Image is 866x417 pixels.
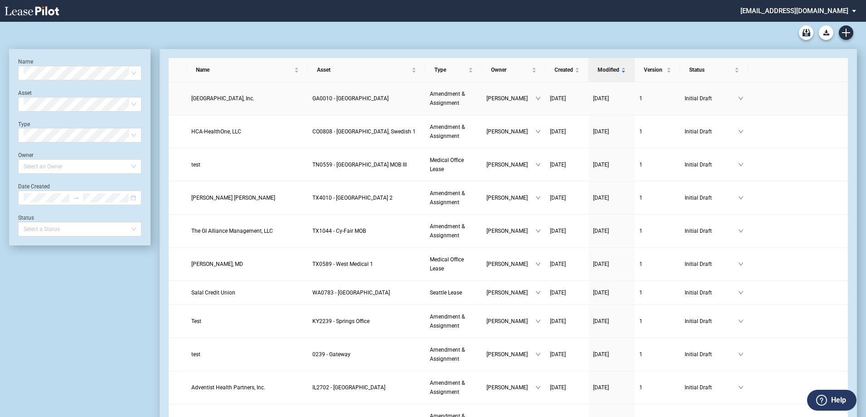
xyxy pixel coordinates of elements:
[312,384,385,391] span: IL2702 - Bolingbrook Medical Office Building
[550,228,566,234] span: [DATE]
[639,288,676,297] a: 1
[196,65,292,74] span: Name
[430,255,477,273] a: Medical Office Lease
[639,162,642,168] span: 1
[738,385,744,390] span: down
[191,351,200,358] span: test
[593,162,609,168] span: [DATE]
[312,95,389,102] span: GA0010 - Peachtree Dunwoody Medical Center
[312,160,421,169] a: TN0559 - [GEOGRAPHIC_DATA] MOB III
[550,128,566,135] span: [DATE]
[191,128,241,135] span: HCA-HealthOne, LLC
[18,183,50,190] label: Date Created
[639,350,676,359] a: 1
[191,260,303,269] a: [PERSON_NAME], MD
[550,193,584,202] a: [DATE]
[308,58,425,82] th: Asset
[191,384,265,391] span: Adventist Health Partners, Inc.
[535,162,541,167] span: down
[491,65,530,74] span: Owner
[312,351,350,358] span: 0239 - Gateway
[639,289,642,296] span: 1
[312,195,393,201] span: TX4010 - Southwest Plaza 2
[434,65,467,74] span: Type
[738,228,744,234] span: down
[550,261,566,267] span: [DATE]
[312,226,421,235] a: TX1044 - Cy-Fair MOB
[816,25,836,40] md-menu: Download Blank Form List
[593,384,609,391] span: [DATE]
[689,65,733,74] span: Status
[545,58,589,82] th: Created
[685,383,738,392] span: Initial Draft
[639,160,676,169] a: 1
[639,195,642,201] span: 1
[430,222,477,240] a: Amendment & Assignment
[430,223,465,239] span: Amendment & Assignment
[738,352,744,357] span: down
[18,215,34,221] label: Status
[550,288,584,297] a: [DATE]
[487,193,535,202] span: [PERSON_NAME]
[312,228,366,234] span: TX1044 - Cy-Fair MOB
[191,289,235,296] span: Salal Credit Union
[639,95,642,102] span: 1
[430,156,477,174] a: Medical Office Lease
[550,260,584,269] a: [DATE]
[430,289,462,296] span: Seattle Lease
[639,128,642,135] span: 1
[639,384,642,391] span: 1
[430,91,465,106] span: Amendment & Assignment
[191,160,303,169] a: test
[191,288,303,297] a: Salal Credit Union
[593,193,630,202] a: [DATE]
[831,394,846,406] label: Help
[550,289,566,296] span: [DATE]
[635,58,680,82] th: Version
[685,317,738,326] span: Initial Draft
[685,350,738,359] span: Initial Draft
[312,317,421,326] a: KY2239 - Springs Office
[535,290,541,295] span: down
[18,152,34,158] label: Owner
[593,228,609,234] span: [DATE]
[685,260,738,269] span: Initial Draft
[555,65,573,74] span: Created
[644,65,665,74] span: Version
[430,190,465,206] span: Amendment & Assignment
[312,383,421,392] a: IL2702 - [GEOGRAPHIC_DATA]
[191,318,201,324] span: Test
[685,94,738,103] span: Initial Draft
[191,261,243,267] span: Thuan T. Nguyen, MD
[598,65,619,74] span: Modified
[317,65,410,74] span: Asset
[639,226,676,235] a: 1
[639,317,676,326] a: 1
[550,160,584,169] a: [DATE]
[550,384,566,391] span: [DATE]
[593,350,630,359] a: [DATE]
[191,95,254,102] span: Northside Hospital, Inc.
[738,290,744,295] span: down
[593,260,630,269] a: [DATE]
[550,162,566,168] span: [DATE]
[593,261,609,267] span: [DATE]
[593,383,630,392] a: [DATE]
[839,25,853,40] a: Create new document
[550,94,584,103] a: [DATE]
[639,383,676,392] a: 1
[191,383,303,392] a: Adventist Health Partners, Inc.
[191,350,303,359] a: test
[535,385,541,390] span: down
[535,129,541,134] span: down
[487,127,535,136] span: [PERSON_NAME]
[191,127,303,136] a: HCA-HealthOne, LLC
[191,162,200,168] span: test
[550,226,584,235] a: [DATE]
[738,96,744,101] span: down
[738,261,744,267] span: down
[312,261,373,267] span: TX0589 - West Medical 1
[191,195,275,201] span: Sistla B. Krishna, M.D.
[430,124,465,139] span: Amendment & Assignment
[430,312,477,330] a: Amendment & Assignment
